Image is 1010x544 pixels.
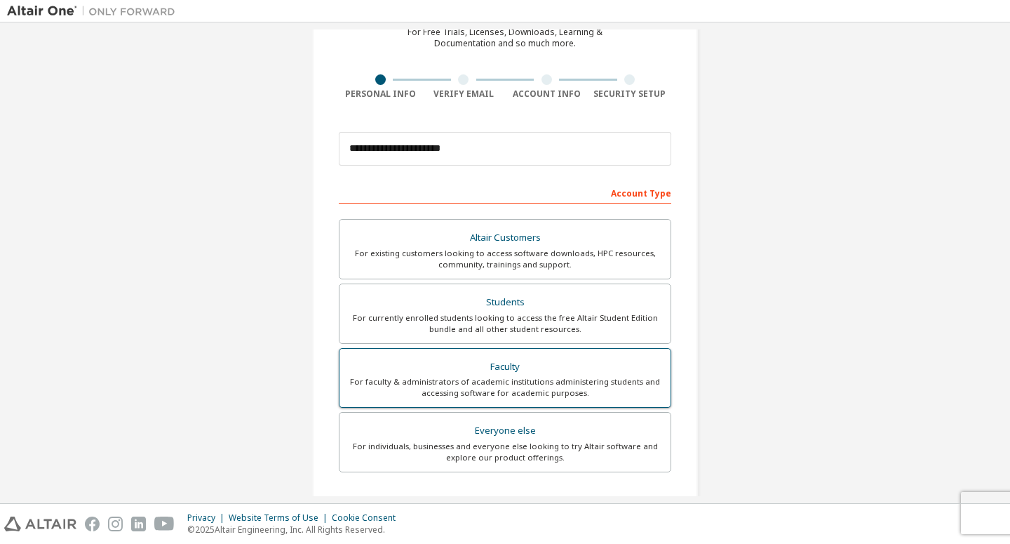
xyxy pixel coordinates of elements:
div: Personal Info [339,88,422,100]
div: For individuals, businesses and everyone else looking to try Altair software and explore our prod... [348,441,662,463]
div: For existing customers looking to access software downloads, HPC resources, community, trainings ... [348,248,662,270]
img: instagram.svg [108,517,123,531]
div: Cookie Consent [332,512,404,524]
div: Everyone else [348,421,662,441]
img: Altair One [7,4,182,18]
div: Privacy [187,512,229,524]
div: Website Terms of Use [229,512,332,524]
div: For Free Trials, Licenses, Downloads, Learning & Documentation and so much more. [408,27,602,49]
div: For currently enrolled students looking to access the free Altair Student Edition bundle and all ... [348,312,662,335]
img: altair_logo.svg [4,517,76,531]
div: Students [348,293,662,312]
div: Account Info [505,88,588,100]
img: facebook.svg [85,517,100,531]
div: Security Setup [588,88,672,100]
img: youtube.svg [154,517,175,531]
div: Faculty [348,357,662,377]
img: linkedin.svg [131,517,146,531]
div: Your Profile [339,493,671,516]
div: Account Type [339,181,671,204]
p: © 2025 Altair Engineering, Inc. All Rights Reserved. [187,524,404,536]
div: Verify Email [422,88,506,100]
div: Altair Customers [348,228,662,248]
div: For faculty & administrators of academic institutions administering students and accessing softwa... [348,376,662,399]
